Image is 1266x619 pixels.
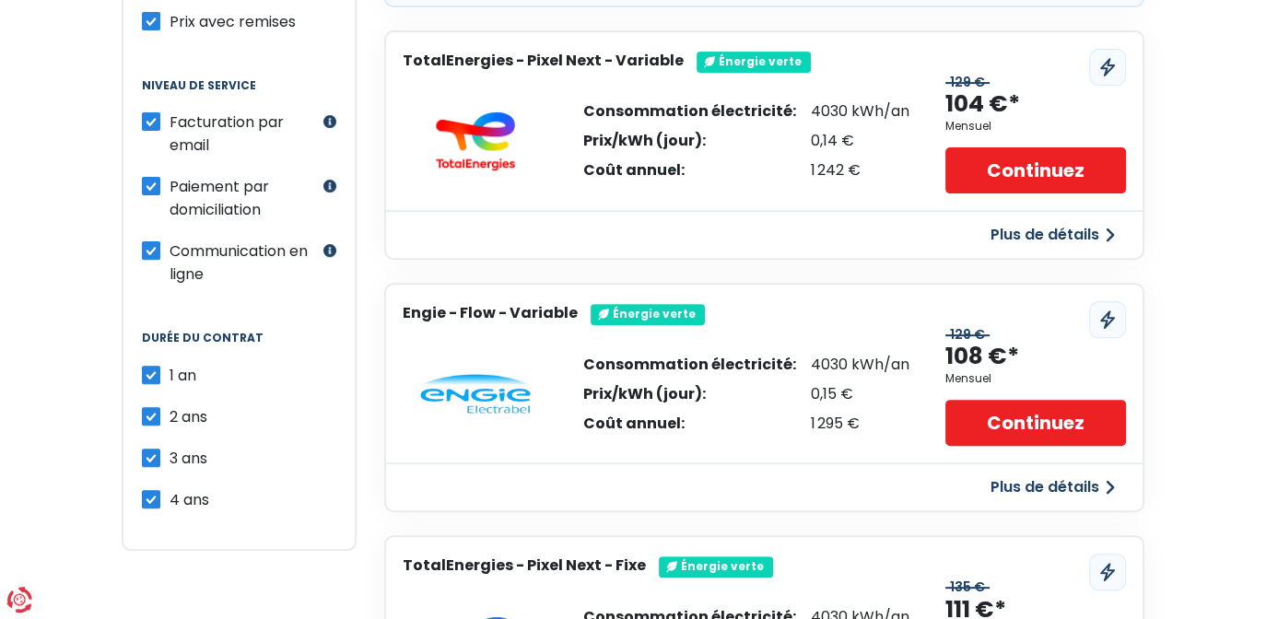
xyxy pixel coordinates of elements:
div: 0,14 € [811,134,909,148]
img: Engie [420,374,531,415]
div: 4030 kWh/an [811,357,909,372]
div: Énergie verte [591,304,705,324]
label: Communication en ligne [170,239,319,286]
div: Mensuel [945,372,991,385]
div: Coût annuel: [583,163,796,178]
legend: Durée du contrat [142,332,336,363]
h3: Engie - Flow - Variable [403,304,578,321]
span: 4 ans [170,489,209,510]
div: 135 € [945,579,990,595]
div: 104 €* [945,89,1020,120]
div: 108 €* [945,342,1019,372]
label: Paiement par domiciliation [170,175,319,221]
div: 1 242 € [811,163,909,178]
a: Continuez [945,400,1126,446]
div: 4030 kWh/an [811,104,909,119]
div: Prix/kWh (jour): [583,134,796,148]
label: Facturation par email [170,111,319,157]
legend: Niveau de service [142,79,336,111]
button: Plus de détails [979,218,1126,251]
span: Prix avec remises [170,11,296,32]
div: Consommation électricité: [583,357,796,372]
div: 129 € [945,75,990,90]
h3: TotalEnergies - Pixel Next - Variable [403,52,684,69]
div: Prix/kWh (jour): [583,387,796,402]
span: 3 ans [170,448,207,469]
div: Mensuel [945,120,991,133]
span: 2 ans [170,406,207,427]
button: Plus de détails [979,471,1126,504]
div: Consommation électricité: [583,104,796,119]
a: Continuez [945,147,1126,193]
div: Énergie verte [697,52,811,72]
div: Coût annuel: [583,416,796,431]
div: 129 € [945,327,990,343]
div: 1 295 € [811,416,909,431]
img: TotalEnergies [420,111,531,170]
div: Énergie verte [659,556,773,577]
span: 1 an [170,365,196,386]
h3: TotalEnergies - Pixel Next - Fixe [403,556,646,574]
div: 0,15 € [811,387,909,402]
